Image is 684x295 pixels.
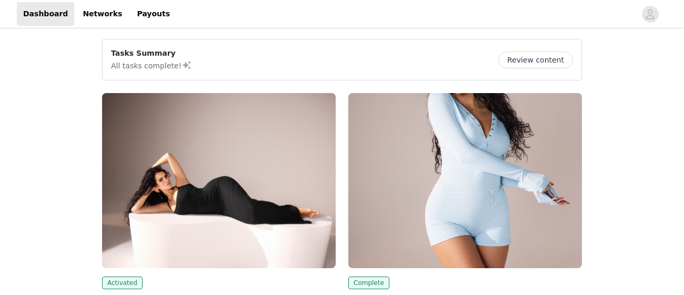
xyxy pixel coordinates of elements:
a: Networks [76,2,128,26]
img: YITTY [348,93,582,268]
div: avatar [645,6,655,23]
a: Payouts [130,2,176,26]
img: YITTY [102,93,336,268]
button: Review content [498,52,573,68]
p: All tasks complete! [111,59,192,72]
a: Dashboard [17,2,74,26]
span: Activated [102,277,143,289]
p: Tasks Summary [111,48,192,59]
span: Complete [348,277,389,289]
